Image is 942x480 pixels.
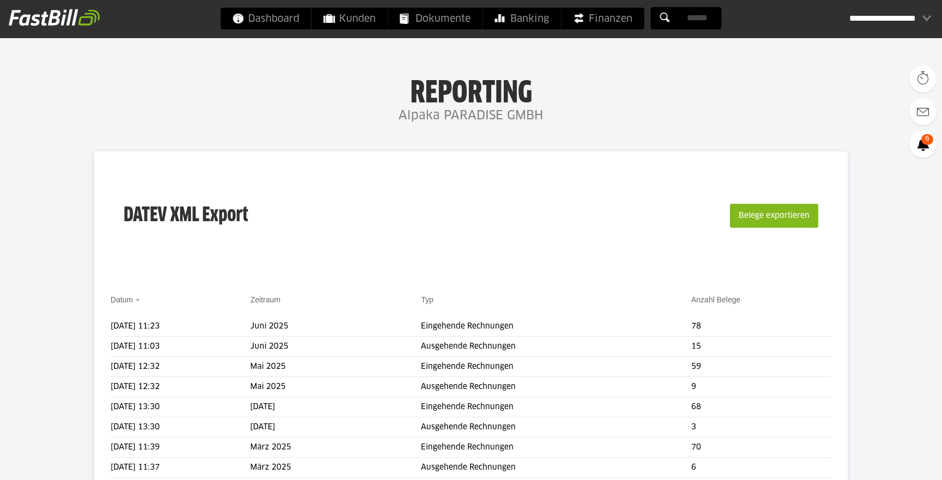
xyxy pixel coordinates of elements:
td: März 2025 [250,438,421,458]
img: sort_desc.gif [135,299,142,301]
td: [DATE] 11:39 [111,438,250,458]
td: Ausgehende Rechnungen [421,377,691,397]
span: Kunden [324,8,376,29]
td: Mai 2025 [250,357,421,377]
span: Banking [495,8,549,29]
td: [DATE] 11:23 [111,317,250,337]
button: Belege exportieren [730,204,818,228]
a: Datum [111,295,133,304]
td: Ausgehende Rechnungen [421,458,691,478]
iframe: Öffnet ein Widget, in dem Sie weitere Informationen finden [857,447,931,475]
td: 70 [691,438,831,458]
td: [DATE] [250,417,421,438]
td: 15 [691,337,831,357]
a: Banking [483,8,561,29]
td: 68 [691,397,831,417]
td: Ausgehende Rechnungen [421,417,691,438]
td: Ausgehende Rechnungen [421,337,691,357]
td: März 2025 [250,458,421,478]
td: 78 [691,317,831,337]
td: [DATE] 12:32 [111,377,250,397]
td: [DATE] 12:32 [111,357,250,377]
td: 9 [691,377,831,397]
td: Eingehende Rechnungen [421,438,691,458]
td: [DATE] 13:30 [111,397,250,417]
a: Anzahl Belege [691,295,740,304]
a: Finanzen [561,8,644,29]
td: Juni 2025 [250,337,421,357]
a: Typ [421,295,433,304]
span: 6 [921,134,933,145]
span: Finanzen [573,8,632,29]
a: Dashboard [221,8,311,29]
a: 6 [909,131,937,158]
a: Zeitraum [250,295,280,304]
td: [DATE] [250,397,421,417]
td: 6 [691,458,831,478]
a: Kunden [312,8,388,29]
h1: Reporting [109,77,833,105]
td: [DATE] 11:03 [111,337,250,357]
td: Juni 2025 [250,317,421,337]
td: 59 [691,357,831,377]
td: Eingehende Rechnungen [421,357,691,377]
img: fastbill_logo_white.png [9,9,100,26]
td: Eingehende Rechnungen [421,397,691,417]
td: 3 [691,417,831,438]
td: Eingehende Rechnungen [421,317,691,337]
td: [DATE] 13:30 [111,417,250,438]
td: Mai 2025 [250,377,421,397]
span: Dokumente [400,8,470,29]
a: Dokumente [388,8,482,29]
span: Dashboard [233,8,299,29]
td: [DATE] 11:37 [111,458,250,478]
h3: DATEV XML Export [124,181,248,251]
